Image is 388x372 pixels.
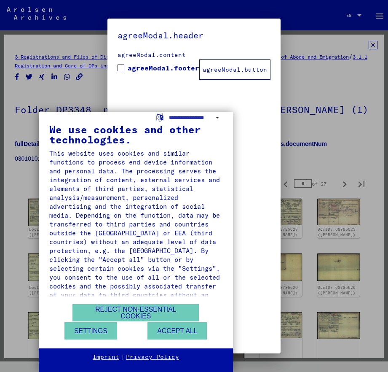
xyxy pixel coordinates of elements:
button: Reject non-essential cookies [72,304,199,321]
div: We use cookies and other technologies. [49,124,222,145]
a: Privacy Policy [126,353,179,361]
button: Accept all [147,322,207,340]
a: Imprint [93,353,119,361]
div: This website uses cookies and similar functions to process end device information and personal da... [49,149,222,308]
button: Settings [64,322,117,340]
